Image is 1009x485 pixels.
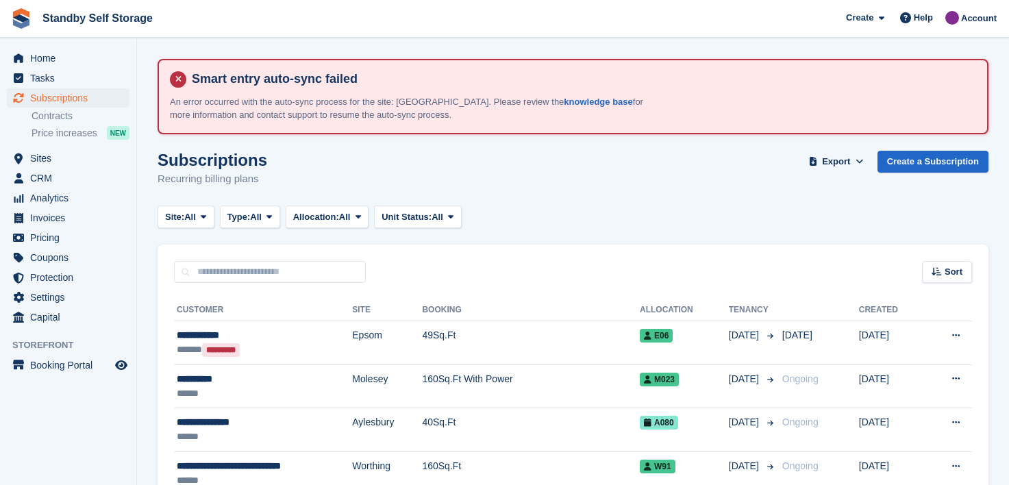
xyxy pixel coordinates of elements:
[782,416,819,427] span: Ongoing
[7,268,129,287] a: menu
[914,11,933,25] span: Help
[640,416,678,430] span: A080
[945,265,962,279] span: Sort
[422,321,640,365] td: 49Sq.Ft
[859,299,924,321] th: Created
[7,208,129,227] a: menu
[640,373,679,386] span: M023
[640,299,729,321] th: Allocation
[339,210,351,224] span: All
[37,7,158,29] a: Standby Self Storage
[30,149,112,168] span: Sites
[945,11,959,25] img: Sue Ford
[859,364,924,408] td: [DATE]
[859,321,924,365] td: [DATE]
[729,415,762,430] span: [DATE]
[32,127,97,140] span: Price increases
[729,328,762,343] span: [DATE]
[806,151,867,173] button: Export
[352,321,422,365] td: Epsom
[7,288,129,307] a: menu
[170,95,649,122] p: An error occurred with the auto-sync process for the site: [GEOGRAPHIC_DATA]. Please review the f...
[7,149,129,168] a: menu
[7,69,129,88] a: menu
[30,49,112,68] span: Home
[30,188,112,208] span: Analytics
[7,88,129,108] a: menu
[30,308,112,327] span: Capital
[30,356,112,375] span: Booking Portal
[7,308,129,327] a: menu
[640,460,675,473] span: W91
[7,169,129,188] a: menu
[293,210,339,224] span: Allocation:
[30,88,112,108] span: Subscriptions
[564,97,632,107] a: knowledge base
[32,110,129,123] a: Contracts
[158,206,214,228] button: Site: All
[11,8,32,29] img: stora-icon-8386f47178a22dfd0bd8f6a31ec36ba5ce8667c1dd55bd0f319d3a0aa187defe.svg
[107,126,129,140] div: NEW
[30,169,112,188] span: CRM
[729,299,777,321] th: Tenancy
[286,206,369,228] button: Allocation: All
[186,71,976,87] h4: Smart entry auto-sync failed
[961,12,997,25] span: Account
[158,151,267,169] h1: Subscriptions
[352,299,422,321] th: Site
[859,408,924,452] td: [DATE]
[782,460,819,471] span: Ongoing
[30,288,112,307] span: Settings
[422,364,640,408] td: 160Sq.Ft With Power
[165,210,184,224] span: Site:
[822,155,850,169] span: Export
[7,228,129,247] a: menu
[729,459,762,473] span: [DATE]
[352,408,422,452] td: Aylesbury
[7,356,129,375] a: menu
[7,49,129,68] a: menu
[250,210,262,224] span: All
[184,210,196,224] span: All
[220,206,280,228] button: Type: All
[782,373,819,384] span: Ongoing
[30,248,112,267] span: Coupons
[7,248,129,267] a: menu
[422,299,640,321] th: Booking
[113,357,129,373] a: Preview store
[422,408,640,452] td: 40Sq.Ft
[30,228,112,247] span: Pricing
[432,210,443,224] span: All
[174,299,352,321] th: Customer
[640,329,673,343] span: E06
[846,11,873,25] span: Create
[352,364,422,408] td: Molesey
[7,188,129,208] a: menu
[382,210,432,224] span: Unit Status:
[782,329,812,340] span: [DATE]
[30,69,112,88] span: Tasks
[32,125,129,140] a: Price increases NEW
[227,210,251,224] span: Type:
[374,206,461,228] button: Unit Status: All
[12,338,136,352] span: Storefront
[729,372,762,386] span: [DATE]
[30,268,112,287] span: Protection
[877,151,988,173] a: Create a Subscription
[158,171,267,187] p: Recurring billing plans
[30,208,112,227] span: Invoices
